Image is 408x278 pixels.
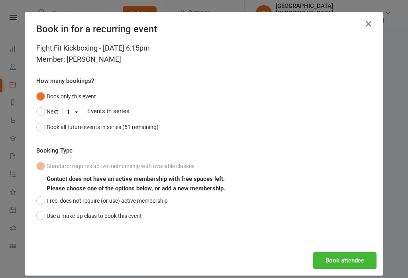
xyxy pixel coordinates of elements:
b: Please choose one of the options below, or add a new membership. [47,185,225,192]
button: Book only this event [36,89,96,104]
button: Book attendee [313,252,377,269]
button: Use a make-up class to book this event [36,208,142,223]
div: Events in series [36,104,372,119]
button: Book all future events in series (51 remaining) [36,119,159,135]
label: How many bookings? [36,76,94,86]
div: Fight Fit Kickboxing - [DATE] 6:15pm Member: [PERSON_NAME] [36,43,372,65]
h4: Book in for a recurring event [36,23,372,35]
label: Booking Type [36,146,73,155]
div: Book all future events in series (51 remaining) [47,123,159,131]
button: Close [362,18,375,30]
button: Free: does not require (or use) active membership [36,193,168,208]
button: Next [36,104,58,119]
b: Contact does not have an active membership with free spaces left. [47,175,225,182]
